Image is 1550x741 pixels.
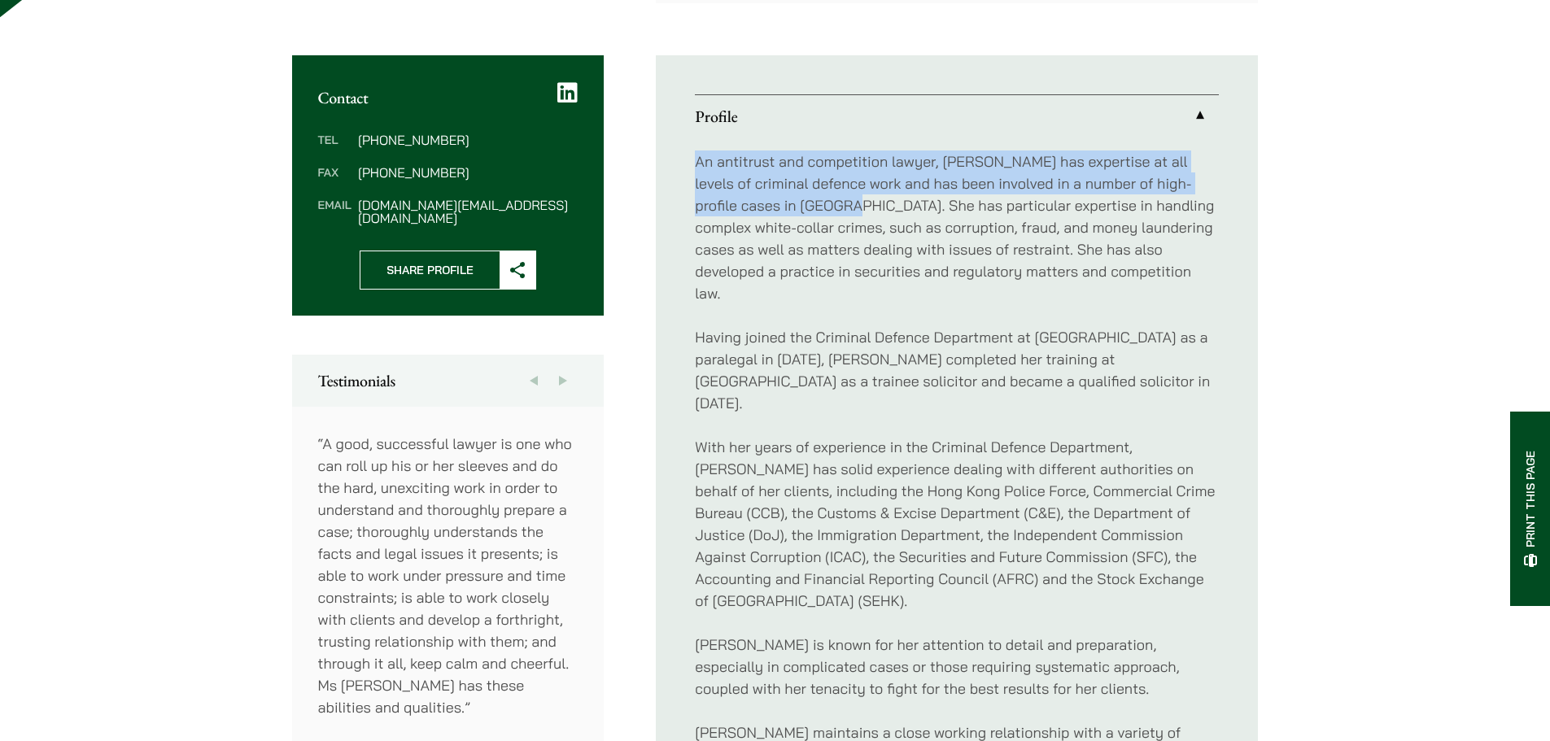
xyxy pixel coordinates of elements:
a: LinkedIn [557,81,578,104]
button: Share Profile [360,251,536,290]
p: Having joined the Criminal Defence Department at [GEOGRAPHIC_DATA] as a paralegal in [DATE], [PER... [695,326,1219,414]
p: With her years of experience in the Criminal Defence Department, [PERSON_NAME] has solid experien... [695,436,1219,612]
button: Previous [519,355,548,407]
p: “A good, successful lawyer is one who can roll up his or her sleeves and do the hard, unexciting ... [318,433,579,718]
span: Share Profile [360,251,500,289]
button: Next [548,355,578,407]
dt: Email [318,198,351,224]
dt: Tel [318,133,351,166]
dd: [PHONE_NUMBER] [358,133,578,146]
p: An antitrust and competition lawyer, [PERSON_NAME] has expertise at all levels of criminal defenc... [695,150,1219,304]
h2: Contact [318,88,579,107]
p: [PERSON_NAME] is known for her attention to detail and preparation, especially in complicated cas... [695,634,1219,700]
dd: [PHONE_NUMBER] [358,166,578,179]
h2: Testimonials [318,371,579,390]
a: Profile [695,95,1219,137]
dt: Fax [318,166,351,198]
dd: [DOMAIN_NAME][EMAIL_ADDRESS][DOMAIN_NAME] [358,198,578,224]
